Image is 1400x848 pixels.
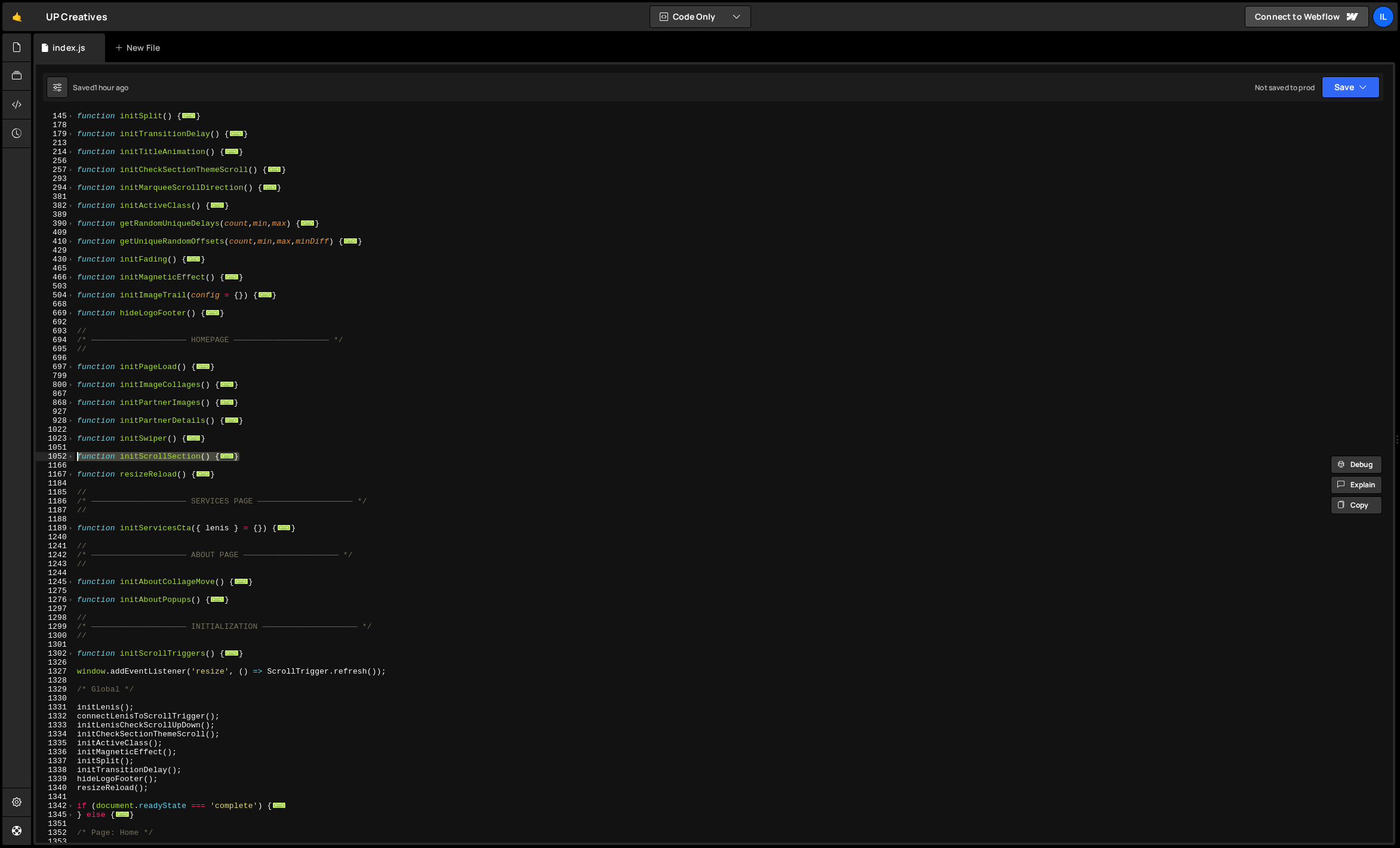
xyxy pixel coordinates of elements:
[36,649,75,658] div: 1302
[36,676,75,685] div: 1328
[36,506,75,515] div: 1187
[1331,496,1382,514] button: Copy
[186,256,201,262] span: ...
[36,443,75,452] div: 1051
[36,828,75,837] div: 1352
[267,166,282,173] span: ...
[36,792,75,801] div: 1341
[36,515,75,524] div: 1188
[36,622,75,631] div: 1299
[36,336,75,345] div: 694
[2,2,32,31] a: 🤙
[36,282,75,291] div: 503
[36,362,75,371] div: 697
[36,434,75,443] div: 1023
[36,300,75,309] div: 668
[36,595,75,604] div: 1276
[36,327,75,336] div: 693
[36,416,75,425] div: 928
[36,174,75,183] div: 293
[36,380,75,389] div: 800
[36,130,75,139] div: 179
[36,228,75,237] div: 409
[36,273,75,282] div: 466
[36,452,75,461] div: 1052
[36,766,75,775] div: 1338
[36,488,75,497] div: 1185
[36,667,75,676] div: 1327
[36,586,75,595] div: 1275
[196,363,210,370] span: ...
[36,318,75,327] div: 692
[36,703,75,712] div: 1331
[36,640,75,649] div: 1301
[36,291,75,300] div: 504
[36,425,75,434] div: 1022
[36,112,75,121] div: 145
[210,202,224,208] span: ...
[224,274,239,280] span: ...
[36,631,75,640] div: 1300
[36,192,75,201] div: 381
[36,810,75,819] div: 1345
[36,407,75,416] div: 927
[1373,6,1394,27] a: Il
[53,42,85,54] div: index.js
[115,811,130,818] span: ...
[36,694,75,703] div: 1330
[36,712,75,721] div: 1332
[36,775,75,784] div: 1339
[234,578,248,585] span: ...
[181,112,196,119] span: ...
[36,309,75,318] div: 669
[94,82,129,93] div: 1 hour ago
[36,837,75,846] div: 1353
[73,82,128,93] div: Saved
[220,381,234,388] span: ...
[36,721,75,730] div: 1333
[36,156,75,165] div: 256
[36,121,75,130] div: 178
[36,219,75,228] div: 390
[36,730,75,739] div: 1334
[1331,456,1382,474] button: Debug
[343,238,358,244] span: ...
[36,685,75,694] div: 1329
[36,551,75,560] div: 1242
[36,748,75,757] div: 1336
[36,577,75,586] div: 1245
[224,148,239,155] span: ...
[220,399,234,405] span: ...
[272,802,287,809] span: ...
[36,148,75,156] div: 214
[36,345,75,354] div: 695
[210,596,224,603] span: ...
[1331,476,1382,494] button: Explain
[36,165,75,174] div: 257
[300,220,315,226] span: ...
[36,201,75,210] div: 382
[229,130,244,137] span: ...
[36,210,75,219] div: 389
[1245,6,1369,27] a: Connect to Webflow
[36,389,75,398] div: 867
[36,371,75,380] div: 799
[220,453,234,459] span: ...
[36,560,75,569] div: 1243
[36,264,75,273] div: 465
[36,524,75,533] div: 1189
[36,255,75,264] div: 430
[36,739,75,748] div: 1335
[36,533,75,542] div: 1240
[46,10,107,24] div: UP Creatives
[650,6,750,27] button: Code Only
[224,417,239,423] span: ...
[36,461,75,470] div: 1166
[36,757,75,766] div: 1337
[36,246,75,255] div: 429
[224,650,239,656] span: ...
[196,471,210,477] span: ...
[36,470,75,479] div: 1167
[36,801,75,810] div: 1342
